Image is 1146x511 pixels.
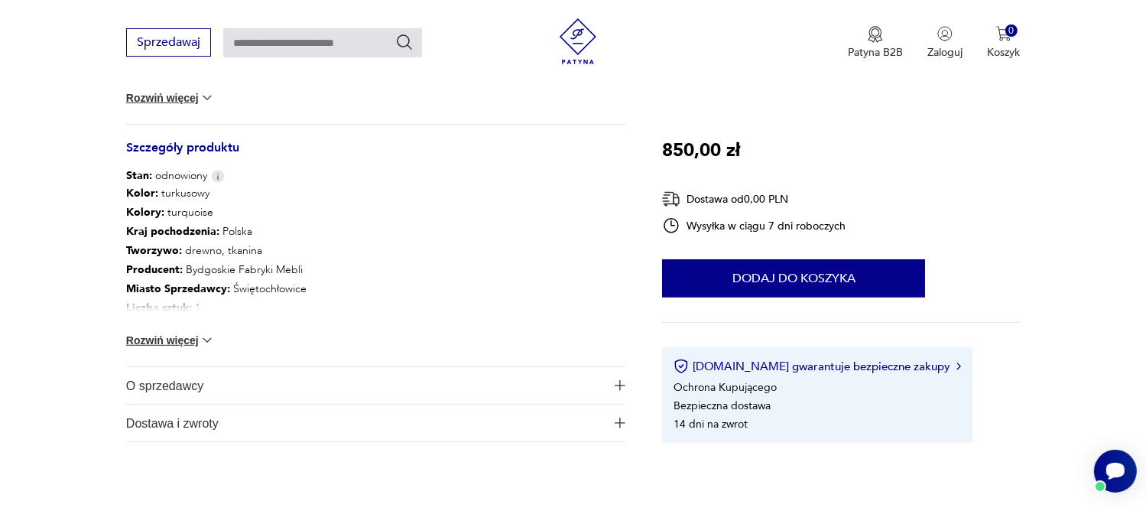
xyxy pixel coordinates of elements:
span: O sprzedawcy [126,367,605,404]
span: Dostawa i zwroty [126,405,605,441]
b: Kolory : [126,205,164,220]
div: 0 [1005,24,1018,37]
img: Ikona plusa [615,380,625,391]
img: Ikona dostawy [662,190,680,209]
button: 0Koszyk [987,26,1020,60]
p: Koszyk [987,45,1020,60]
img: Ikona medalu [868,26,883,43]
p: 850,00 zł [662,136,740,165]
div: Dostawa od 0,00 PLN [662,190,846,209]
p: Polska [126,222,347,241]
a: Sprzedawaj [126,38,211,49]
button: Patyna B2B [848,26,903,60]
button: Ikona plusaO sprzedawcy [126,367,626,404]
button: Ikona plusaDostawa i zwroty [126,405,626,441]
button: Rozwiń więcej [126,90,215,106]
p: turkusowy [126,184,347,203]
li: Ochrona Kupującego [674,379,777,394]
p: Bydgoskie Fabryki Mebli [126,260,347,279]
p: drewno, tkanina [126,241,347,260]
li: 14 dni na zwrot [674,416,748,431]
img: Ikona certyfikatu [674,359,689,374]
img: Patyna - sklep z meblami i dekoracjami vintage [555,18,601,64]
p: Zaloguj [927,45,963,60]
button: Szukaj [395,33,414,51]
img: Info icon [211,170,225,183]
p: Patyna B2B [848,45,903,60]
img: Ikonka użytkownika [937,26,953,41]
b: Kraj pochodzenia : [126,224,219,239]
h3: Szczegóły produktu [126,143,626,168]
span: odnowiony [126,168,207,184]
p: turquoise [126,203,347,222]
button: Dodaj do koszyka [662,259,925,298]
b: Producent : [126,262,183,277]
img: Ikona koszyka [996,26,1011,41]
button: Rozwiń więcej [126,333,215,348]
p: Świętochłowice [126,279,347,298]
b: Miasto Sprzedawcy : [126,282,230,296]
a: Ikona medaluPatyna B2B [848,26,903,60]
img: Ikona plusa [615,418,625,428]
button: Sprzedawaj [126,28,211,57]
iframe: Smartsupp widget button [1094,450,1137,493]
img: Ikona strzałki w prawo [956,363,961,370]
button: Zaloguj [927,26,963,60]
b: Liczba sztuk: [126,301,192,315]
p: 1 [126,298,347,317]
b: Tworzywo : [126,243,182,258]
button: [DOMAIN_NAME] gwarantuje bezpieczne zakupy [674,359,960,374]
img: chevron down [200,90,215,106]
b: Kolor: [126,186,158,200]
b: Stan: [126,168,152,183]
li: Bezpieczna dostawa [674,398,771,412]
div: Wysyłka w ciągu 7 dni roboczych [662,216,846,235]
img: chevron down [200,333,215,348]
